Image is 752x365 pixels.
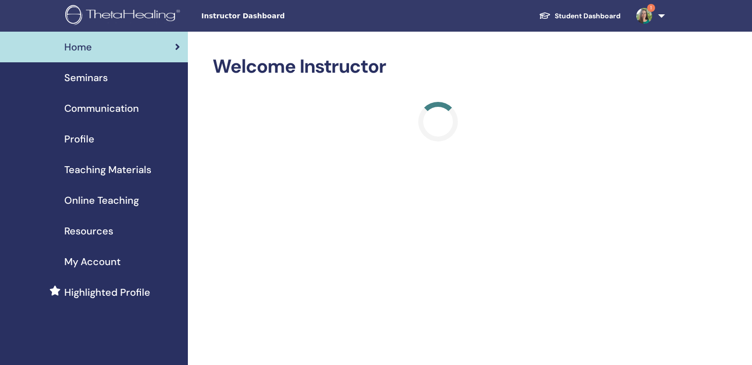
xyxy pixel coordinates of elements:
span: Resources [64,224,113,238]
img: logo.png [65,5,183,27]
span: Profile [64,132,94,146]
img: default.jpg [636,8,652,24]
span: Highlighted Profile [64,285,150,300]
h2: Welcome Instructor [213,55,663,78]
span: Home [64,40,92,54]
span: Communication [64,101,139,116]
span: Online Teaching [64,193,139,208]
img: graduation-cap-white.svg [539,11,551,20]
span: Seminars [64,70,108,85]
span: My Account [64,254,121,269]
a: Student Dashboard [531,7,628,25]
span: Instructor Dashboard [201,11,350,21]
span: 1 [647,4,655,12]
span: Teaching Materials [64,162,151,177]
